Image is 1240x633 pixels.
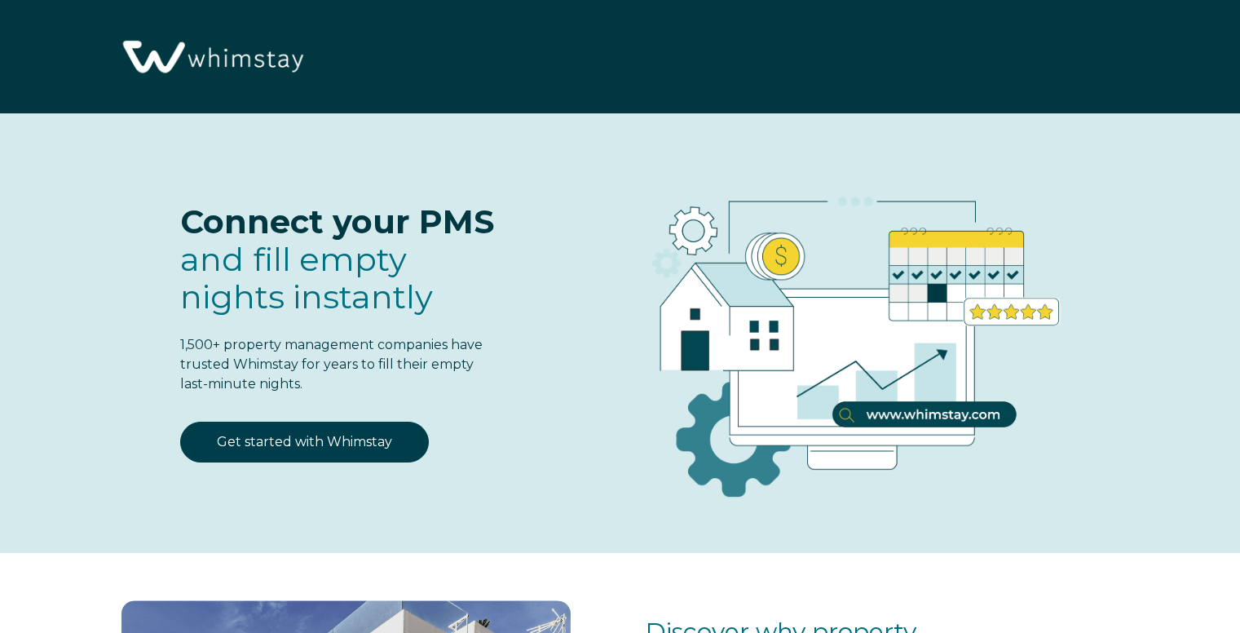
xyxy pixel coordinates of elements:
[114,8,309,108] img: Whimstay Logo-02 1
[180,337,483,392] span: 1,500+ property management companies have trusted Whimstay for years to fill their empty last-min...
[180,239,433,316] span: and
[559,146,1133,523] img: RBO Ilustrations-03
[180,422,429,463] a: Get started with Whimstay
[180,201,494,241] span: Connect your PMS
[180,239,433,316] span: fill empty nights instantly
